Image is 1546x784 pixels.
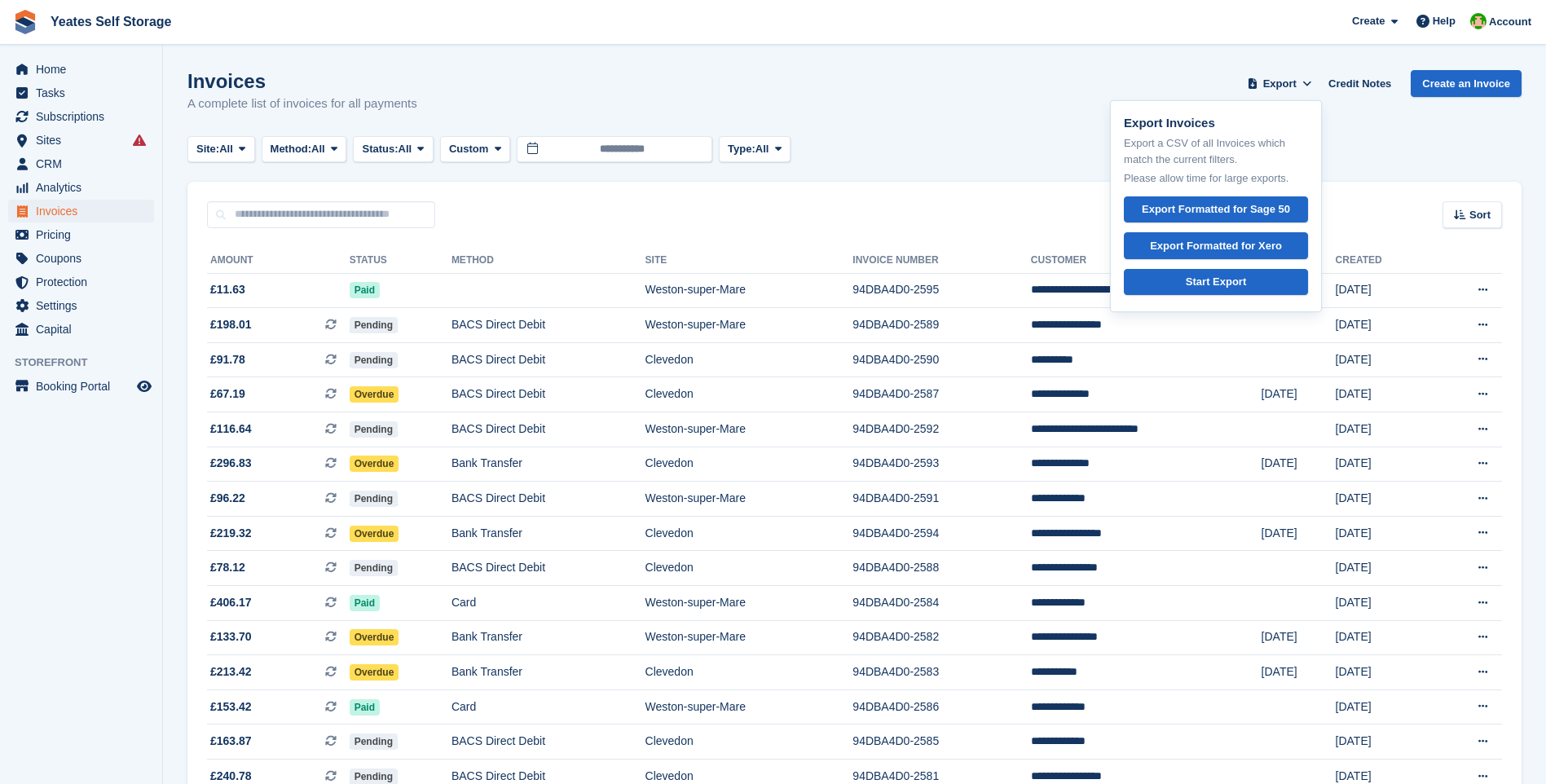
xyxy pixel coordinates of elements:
[852,308,1030,343] td: 94DBA4D0-2589
[8,223,154,246] a: menu
[852,342,1030,377] td: 94DBA4D0-2590
[44,8,178,35] a: Yeates Self Storage
[852,655,1030,690] td: 94DBA4D0-2583
[210,455,252,472] span: £296.83
[8,375,154,398] a: menu
[1336,689,1432,725] td: [DATE]
[8,200,154,222] a: menu
[399,141,412,157] span: All
[451,412,645,447] td: BACS Direct Debit
[1262,655,1336,690] td: [DATE]
[210,663,252,680] span: £213.42
[852,586,1030,621] td: 94DBA4D0-2584
[262,136,347,163] button: Method: All
[852,412,1030,447] td: 94DBA4D0-2592
[645,482,853,517] td: Weston-super-Mare
[645,248,853,274] th: Site
[350,421,398,438] span: Pending
[1336,308,1432,343] td: [DATE]
[719,136,791,163] button: Type: All
[8,152,154,175] a: menu
[15,355,162,371] span: Storefront
[1244,70,1315,97] button: Export
[210,698,252,716] span: £153.42
[1263,76,1297,92] span: Export
[134,377,154,396] a: Preview store
[449,141,488,157] span: Custom
[1262,447,1336,482] td: [DATE]
[1262,516,1336,551] td: [DATE]
[36,81,134,104] span: Tasks
[187,95,417,113] p: A complete list of invoices for all payments
[13,10,37,34] img: stora-icon-8386f47178a22dfd0bd8f6a31ec36ba5ce8667c1dd55bd0f319d3a0aa187defe.svg
[350,733,398,750] span: Pending
[36,200,134,222] span: Invoices
[852,377,1030,412] td: 94DBA4D0-2587
[1336,482,1432,517] td: [DATE]
[852,551,1030,586] td: 94DBA4D0-2588
[1262,377,1336,412] td: [DATE]
[1322,70,1398,97] a: Credit Notes
[187,70,417,92] h1: Invoices
[8,294,154,317] a: menu
[210,385,245,403] span: £67.19
[8,271,154,293] a: menu
[1336,273,1432,308] td: [DATE]
[645,586,853,621] td: Weston-super-Mare
[852,447,1030,482] td: 94DBA4D0-2593
[451,689,645,725] td: Card
[1336,412,1432,447] td: [DATE]
[350,560,398,576] span: Pending
[451,482,645,517] td: BACS Direct Debit
[645,620,853,655] td: Weston-super-Mare
[210,525,252,542] span: £219.32
[645,342,853,377] td: Clevedon
[1336,447,1432,482] td: [DATE]
[645,447,853,482] td: Clevedon
[187,136,255,163] button: Site: All
[852,620,1030,655] td: 94DBA4D0-2582
[36,318,134,341] span: Capital
[451,248,645,274] th: Method
[728,141,755,157] span: Type:
[36,247,134,270] span: Coupons
[1489,14,1531,30] span: Account
[1433,13,1456,29] span: Help
[350,595,380,611] span: Paid
[1411,70,1522,97] a: Create an Invoice
[1352,13,1385,29] span: Create
[196,141,219,157] span: Site:
[350,699,380,716] span: Paid
[852,516,1030,551] td: 94DBA4D0-2594
[350,352,398,368] span: Pending
[1336,248,1432,274] th: Created
[1031,248,1262,274] th: Customer
[350,629,399,645] span: Overdue
[8,129,154,152] a: menu
[451,342,645,377] td: BACS Direct Debit
[1336,342,1432,377] td: [DATE]
[451,620,645,655] td: Bank Transfer
[1336,655,1432,690] td: [DATE]
[36,152,134,175] span: CRM
[645,273,853,308] td: Weston-super-Mare
[451,655,645,690] td: Bank Transfer
[350,248,451,274] th: Status
[1124,170,1308,187] p: Please allow time for large exports.
[210,490,245,507] span: £96.22
[210,281,245,298] span: £11.63
[451,586,645,621] td: Card
[271,141,312,157] span: Method:
[645,377,853,412] td: Clevedon
[451,447,645,482] td: Bank Transfer
[852,273,1030,308] td: 94DBA4D0-2595
[210,421,252,438] span: £116.64
[210,733,252,750] span: £163.87
[133,134,146,147] i: Smart entry sync failures have occurred
[1336,516,1432,551] td: [DATE]
[1186,274,1246,290] div: Start Export
[1124,269,1308,296] a: Start Export
[852,725,1030,760] td: 94DBA4D0-2585
[350,317,398,333] span: Pending
[852,482,1030,517] td: 94DBA4D0-2591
